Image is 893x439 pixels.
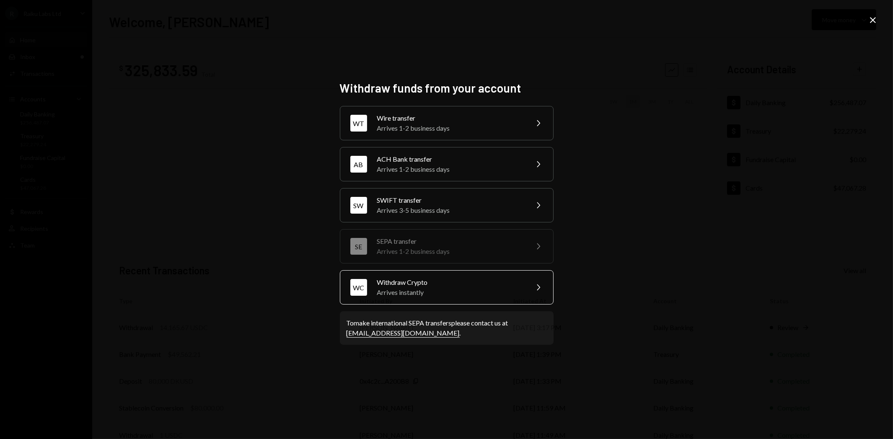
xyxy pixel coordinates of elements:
[377,205,523,215] div: Arrives 3-5 business days
[340,147,554,181] button: ABACH Bank transferArrives 1-2 business days
[377,236,523,246] div: SEPA transfer
[347,318,547,338] div: To make international SEPA transfers please contact us at .
[350,115,367,132] div: WT
[340,229,554,263] button: SESEPA transferArrives 1-2 business days
[350,238,367,255] div: SE
[340,80,554,96] h2: Withdraw funds from your account
[377,113,523,123] div: Wire transfer
[377,195,523,205] div: SWIFT transfer
[340,106,554,140] button: WTWire transferArrives 1-2 business days
[350,279,367,296] div: WC
[377,246,523,256] div: Arrives 1-2 business days
[347,329,460,338] a: [EMAIL_ADDRESS][DOMAIN_NAME]
[350,197,367,214] div: SW
[377,287,523,297] div: Arrives instantly
[377,277,523,287] div: Withdraw Crypto
[377,123,523,133] div: Arrives 1-2 business days
[377,164,523,174] div: Arrives 1-2 business days
[377,154,523,164] div: ACH Bank transfer
[340,188,554,222] button: SWSWIFT transferArrives 3-5 business days
[340,270,554,305] button: WCWithdraw CryptoArrives instantly
[350,156,367,173] div: AB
